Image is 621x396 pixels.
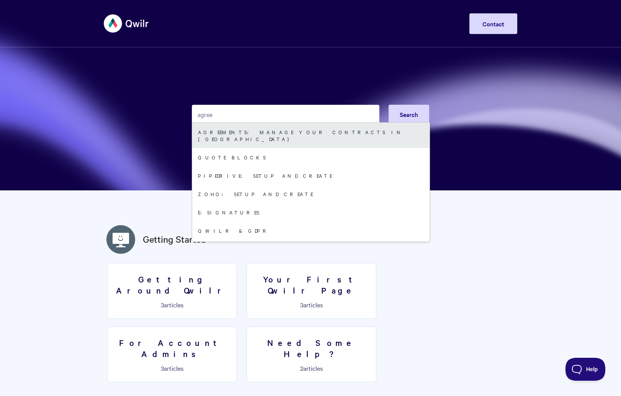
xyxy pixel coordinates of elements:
img: Qwilr Help Center [104,9,149,38]
a: Getting Around Qwilr 3articles [107,263,237,319]
a: Getting Started [143,232,206,246]
a: Agreements: Manage your Contracts in [GEOGRAPHIC_DATA] [192,123,430,148]
button: Search [389,105,429,124]
a: Need Some Help? 2articles [247,326,376,382]
a: Zoho: Setup and Create [192,185,430,203]
h3: For Account Admins [112,337,232,359]
h3: Getting Around Qwilr [112,274,232,295]
span: 3 [161,300,164,309]
p: articles [252,365,371,372]
span: 3 [300,300,303,309]
h3: Your First Qwilr Page [252,274,371,295]
p: articles [112,301,232,308]
input: Search the knowledge base [192,105,379,124]
a: Quote Blocks [192,148,430,166]
a: Contact [469,13,517,34]
h3: Need Some Help? [252,337,371,359]
a: Qwilr & GDPR [192,221,430,240]
span: 3 [161,364,164,372]
a: E-signatures [192,203,430,221]
a: Pipedrive: Setup and Create [192,166,430,185]
span: Search [400,110,418,118]
span: 2 [300,364,303,372]
a: Your First Qwilr Page 3articles [247,263,376,319]
iframe: Toggle Customer Support [565,358,606,381]
a: For Account Admins 3articles [107,326,237,382]
p: articles [252,301,371,308]
p: articles [112,365,232,372]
